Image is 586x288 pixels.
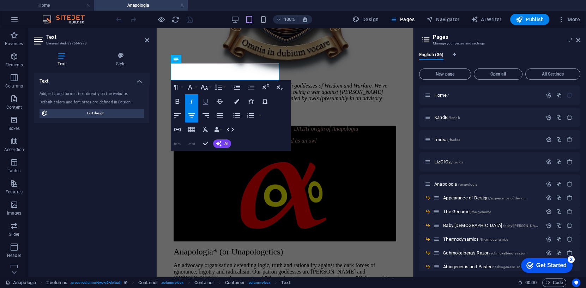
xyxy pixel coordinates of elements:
div: Add, edit, and format text directly on the website. [40,91,144,97]
div: Duplicate [556,181,562,187]
h3: Manage your pages and settings [433,40,566,47]
span: Click to open page [443,209,491,214]
p: Images [7,210,22,216]
span: Click to open page [434,137,460,142]
div: Remove [567,181,573,187]
span: English (36) [419,50,443,60]
div: The Genome/the-genome [441,209,542,214]
button: Insert Table [185,122,198,137]
h3: Element #ed-897666273 [46,40,135,47]
span: /baby-[PERSON_NAME] [503,224,542,228]
span: Click to open page [434,92,449,98]
button: Insert Link [171,122,184,137]
span: Click to select. Double-click to edit [281,278,290,287]
span: Click to open page [443,236,508,242]
p: Accordion [4,147,24,152]
p: Boxes [8,126,20,131]
h4: Text [34,52,92,67]
span: Click to select. Double-click to edit [194,278,214,287]
div: LizOfOz/lizofoz [432,160,542,164]
button: Decrease Indent [244,80,258,94]
button: Confirm (⌘+⏎) [199,137,212,151]
div: Remove [567,137,573,143]
div: Remove [567,250,573,256]
button: Usercentrics [572,278,580,287]
button: Font Family [185,80,198,94]
div: Settings [546,195,552,201]
div: KandB/kandb [432,115,542,120]
button: Click here to leave preview mode and continue editing [157,15,165,24]
a: Click to cancel selection. Double-click to open Pages [6,278,36,287]
div: fmdsa/fmdsa [432,137,542,142]
button: AI Writer [468,14,505,25]
span: Click to select. Double-click to edit [46,278,67,287]
button: Design [350,14,382,25]
p: Content [6,104,22,110]
div: Duplicate [556,250,562,256]
h2: Text [46,34,149,40]
span: Click to open page [434,159,463,164]
button: Undo (⌘Z) [171,137,184,151]
div: Duplicate [556,209,562,215]
span: Edit design [50,109,141,118]
button: All Settings [525,68,580,80]
div: Remove [567,209,573,215]
div: Get Started 3 items remaining, 40% complete [6,4,57,18]
em: cleverly disguised as an owl [96,109,160,115]
div: Default colors and font sizes are defined in Design. [40,100,144,106]
h4: Anapologia [94,1,188,9]
div: Settings [546,250,552,256]
div: Design (Ctrl+Alt+Y) [350,14,382,25]
span: 00 00 [525,278,536,287]
span: More [558,16,580,23]
button: Align Center [185,108,198,122]
span: Click to open page [443,223,542,228]
span: AI Writer [471,16,502,23]
div: Baby [DEMOGRAPHIC_DATA]/baby-[PERSON_NAME] [441,223,542,228]
span: Click to select. Double-click to edit [225,278,245,287]
button: Clear Formatting [199,122,212,137]
div: Settings [546,181,552,187]
div: Remove [567,195,573,201]
div: Duplicate [556,114,562,120]
div: Settings [546,137,552,143]
button: Bold (⌘B) [171,94,184,108]
button: Italic (⌘I) [185,94,198,108]
div: Get Started [21,8,51,14]
div: Settings [546,236,552,242]
div: Anapologia/anapologia [432,182,542,186]
button: Font Size [199,80,212,94]
div: Settings [546,159,552,165]
button: Navigator [423,14,463,25]
button: Code [542,278,566,287]
button: Align Right [199,108,212,122]
span: /fmdsa [448,138,460,142]
div: Duplicate [556,159,562,165]
p: Header [7,253,21,258]
span: Click to open page [443,195,526,200]
span: Anapologia [434,181,477,187]
button: Ordered List [244,108,257,122]
p: Favorites [5,41,23,47]
button: Superscript [259,80,272,94]
button: Redo (⌘⇧Z) [185,137,198,151]
span: /anapologia [458,182,477,186]
span: /appearance-of-design [489,196,526,200]
button: Increase Indent [230,80,244,94]
h2: Pages [433,34,580,40]
img: Editor Logo [41,15,93,24]
span: Design [352,16,379,23]
div: 3 [52,1,59,8]
div: Language Tabs [419,52,580,66]
span: /kandb [448,116,460,120]
span: / [447,94,449,97]
button: Icons [244,94,258,108]
div: Settings [546,92,552,98]
button: More [555,14,583,25]
button: Edit design [40,109,144,118]
div: Duplicate [556,222,562,228]
div: Schmokelberg's Razor/schmokelberg-s-razor [441,251,542,255]
span: /lizofoz [451,160,463,164]
div: Home/ [432,93,542,97]
span: Navigator [426,16,460,23]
